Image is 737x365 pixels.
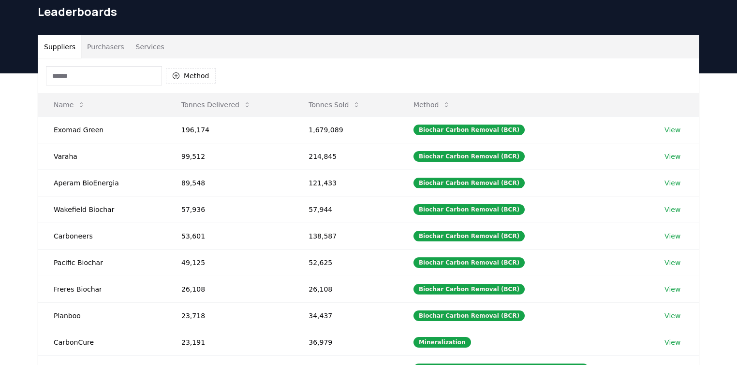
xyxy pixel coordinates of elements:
[293,249,398,276] td: 52,625
[293,196,398,223] td: 57,944
[664,231,680,241] a: View
[38,169,166,196] td: Aperam BioEnergia
[46,95,93,114] button: Name
[38,276,166,302] td: Freres Biochar
[413,257,525,268] div: Biochar Carbon Removal (BCR)
[664,178,680,188] a: View
[166,223,293,249] td: 53,601
[38,35,81,58] button: Suppliers
[413,204,525,215] div: Biochar Carbon Removal (BCR)
[664,125,680,135] a: View
[38,4,699,19] h1: Leaderboards
[293,223,398,249] td: 138,587
[166,169,293,196] td: 89,548
[166,302,293,329] td: 23,718
[664,337,680,347] a: View
[293,169,398,196] td: 121,433
[301,95,368,114] button: Tonnes Sold
[664,311,680,321] a: View
[166,329,293,355] td: 23,191
[166,143,293,169] td: 99,512
[166,249,293,276] td: 49,125
[166,276,293,302] td: 26,108
[38,329,166,355] td: CarbonCure
[166,196,293,223] td: 57,936
[406,95,458,114] button: Method
[293,329,398,355] td: 36,979
[38,116,166,143] td: Exomad Green
[413,231,525,241] div: Biochar Carbon Removal (BCR)
[664,258,680,267] a: View
[81,35,130,58] button: Purchasers
[166,68,216,84] button: Method
[38,196,166,223] td: Wakefield Biochar
[38,302,166,329] td: Planboo
[413,151,525,162] div: Biochar Carbon Removal (BCR)
[293,116,398,143] td: 1,679,089
[293,302,398,329] td: 34,437
[38,249,166,276] td: Pacific Biochar
[413,337,471,348] div: Mineralization
[664,205,680,214] a: View
[130,35,170,58] button: Services
[38,143,166,169] td: Varaha
[38,223,166,249] td: Carboneers
[293,276,398,302] td: 26,108
[664,284,680,294] a: View
[413,178,525,188] div: Biochar Carbon Removal (BCR)
[664,152,680,161] a: View
[413,125,525,135] div: Biochar Carbon Removal (BCR)
[413,284,525,295] div: Biochar Carbon Removal (BCR)
[166,116,293,143] td: 196,174
[293,143,398,169] td: 214,845
[174,95,259,114] button: Tonnes Delivered
[413,310,525,321] div: Biochar Carbon Removal (BCR)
